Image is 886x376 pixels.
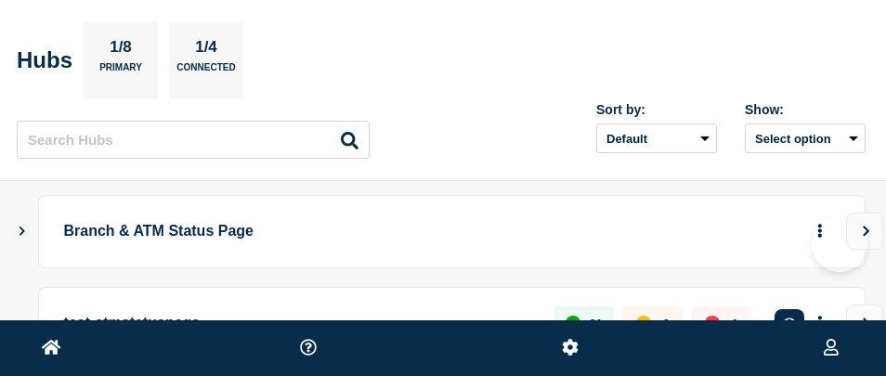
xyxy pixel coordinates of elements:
[808,306,832,341] button: More actions
[103,38,139,62] p: 1/8
[17,121,370,159] input: Search Hubs
[189,38,225,62] p: 1/4
[596,102,717,117] div: Sort by:
[176,62,235,82] p: Connected
[18,225,27,239] button: Show Connected Hubs
[663,317,670,331] p: 0
[846,213,883,250] button: View
[745,102,866,117] div: Show:
[99,62,142,82] p: Primary
[566,316,580,331] div: up
[64,214,731,249] p: Branch & ATM Status Page
[64,306,534,341] p: test-atmstatuspage
[812,216,867,272] iframe: Help Scout Beacon - Open
[17,47,72,73] h2: Hubs
[596,123,717,153] select: Sort by
[732,317,738,331] p: 1
[589,317,602,331] p: 21
[745,123,866,153] button: Select option
[705,316,720,331] div: down
[846,305,883,342] button: View
[808,214,832,249] button: More actions
[636,316,651,331] div: affected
